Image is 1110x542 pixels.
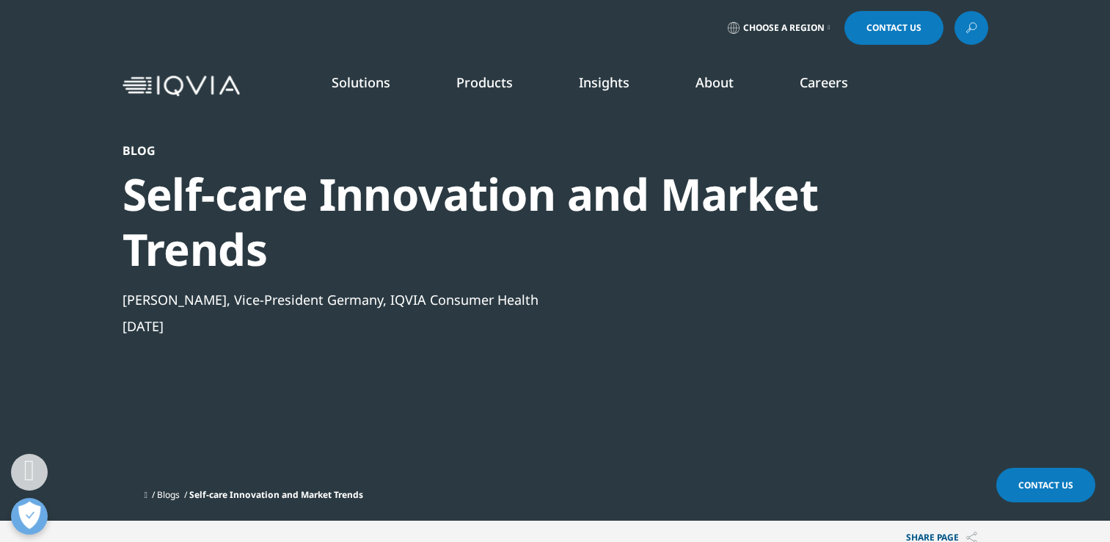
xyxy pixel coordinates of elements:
[456,73,513,91] a: Products
[800,73,848,91] a: Careers
[866,24,921,32] span: Contact Us
[332,73,390,91] a: Solutions
[123,143,909,158] div: Blog
[996,468,1095,502] a: Contact Us
[579,73,629,91] a: Insights
[189,488,363,501] span: Self-care Innovation and Market Trends
[743,22,825,34] span: Choose a Region
[123,291,909,308] div: [PERSON_NAME], Vice-President Germany, IQVIA Consumer Health
[695,73,734,91] a: About
[246,51,988,120] nav: Primary
[157,488,180,501] a: Blogs
[123,167,909,277] div: Self-care Innovation and Market Trends
[123,76,240,97] img: IQVIA Healthcare Information Technology and Pharma Clinical Research Company
[123,317,909,335] div: [DATE]
[1018,479,1073,491] span: Contact Us
[844,11,943,45] a: Contact Us
[11,498,48,535] button: Open Preferences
